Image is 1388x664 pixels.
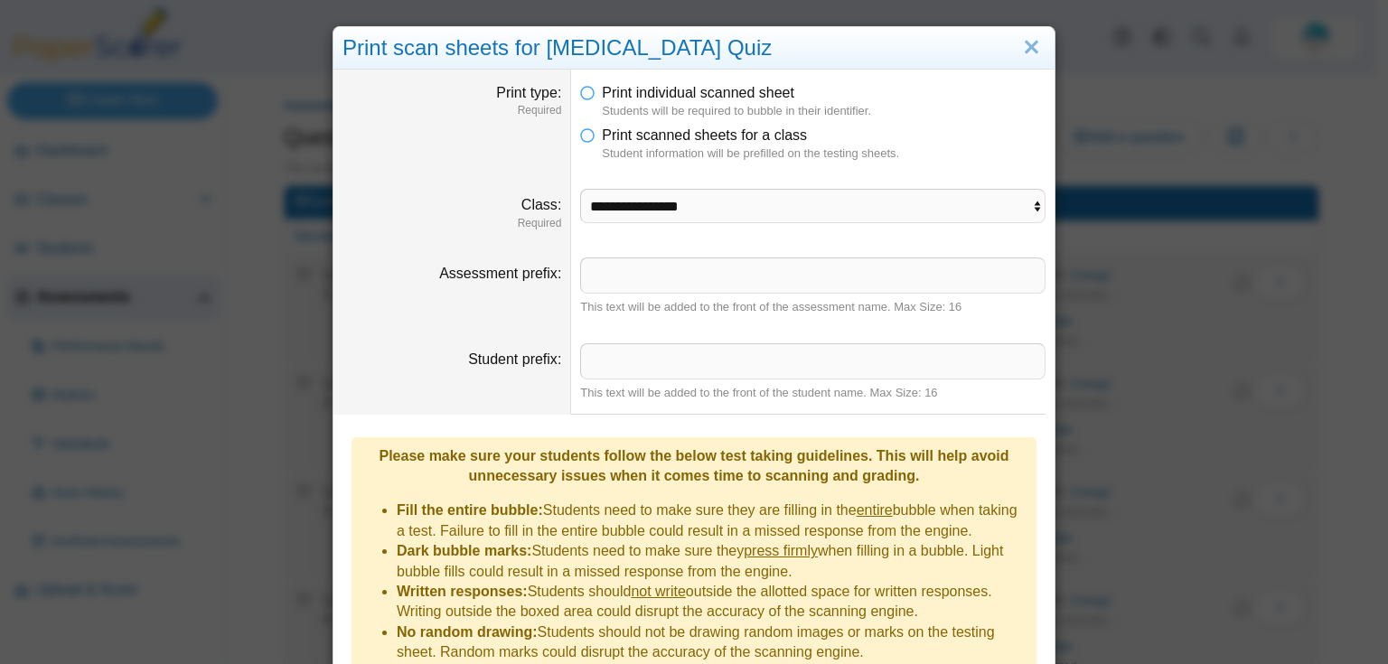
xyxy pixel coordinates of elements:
[342,216,561,231] dfn: Required
[439,266,561,281] label: Assessment prefix
[631,584,685,599] u: not write
[602,103,1046,119] dfn: Students will be required to bubble in their identifier.
[496,85,561,100] label: Print type
[580,299,1046,315] div: This text will be added to the front of the assessment name. Max Size: 16
[602,145,1046,162] dfn: Student information will be prefilled on the testing sheets.
[397,584,528,599] b: Written responses:
[397,624,538,640] b: No random drawing:
[857,502,893,518] u: entire
[379,448,1008,483] b: Please make sure your students follow the below test taking guidelines. This will help avoid unne...
[397,622,1027,663] li: Students should not be drawing random images or marks on the testing sheet. Random marks could di...
[397,500,1027,541] li: Students need to make sure they are filling in the bubble when taking a test. Failure to fill in ...
[397,582,1027,622] li: Students should outside the allotted space for written responses. Writing outside the boxed area ...
[602,85,794,100] span: Print individual scanned sheet
[397,543,531,558] b: Dark bubble marks:
[333,27,1055,70] div: Print scan sheets for [MEDICAL_DATA] Quiz
[580,385,1046,401] div: This text will be added to the front of the student name. Max Size: 16
[744,543,818,558] u: press firmly
[468,351,561,367] label: Student prefix
[342,103,561,118] dfn: Required
[397,502,543,518] b: Fill the entire bubble:
[397,541,1027,582] li: Students need to make sure they when filling in a bubble. Light bubble fills could result in a mi...
[1018,33,1046,63] a: Close
[602,127,807,143] span: Print scanned sheets for a class
[521,197,561,212] label: Class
